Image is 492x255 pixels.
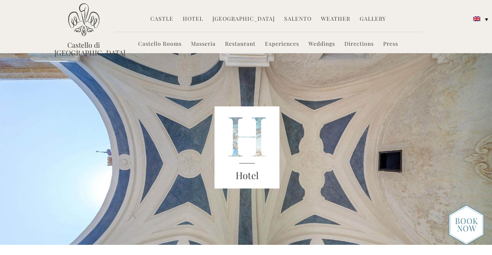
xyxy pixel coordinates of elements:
img: English [473,16,480,21]
a: Weather [321,15,350,24]
a: Masseria [191,40,216,49]
a: [GEOGRAPHIC_DATA] [213,15,275,24]
img: castello_header_block.png [214,106,279,189]
a: Castello Rooms [138,40,182,49]
a: Castello di [GEOGRAPHIC_DATA] [54,41,113,57]
a: Directions [344,40,374,49]
a: Experiences [265,40,299,49]
a: Hotel [183,15,203,24]
a: Salento [284,15,312,24]
a: Gallery [360,15,386,24]
h3: Hotel [214,169,279,183]
img: Castello di Ugento [68,3,99,36]
a: Castle [150,15,173,24]
a: Restaurant [225,40,256,49]
a: Weddings [308,40,335,49]
img: new-booknow.png [449,205,484,245]
a: Press [383,40,398,49]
